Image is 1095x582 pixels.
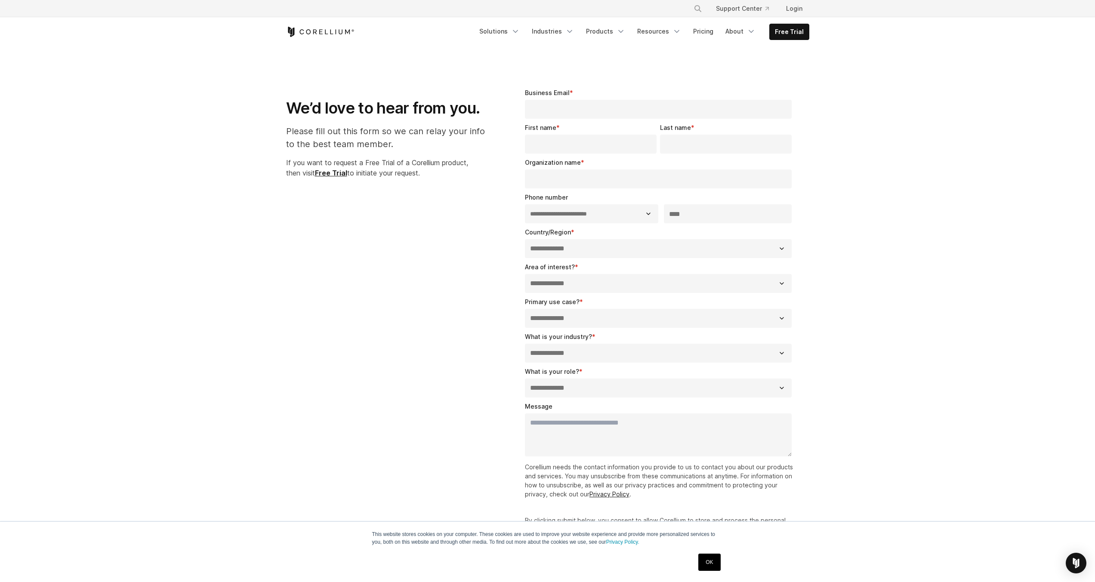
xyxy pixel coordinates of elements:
span: Primary use case? [525,298,580,305]
span: What is your role? [525,368,579,375]
a: OK [698,554,720,571]
span: Business Email [525,89,570,96]
span: First name [525,124,556,131]
a: About [720,24,761,39]
p: This website stores cookies on your computer. These cookies are used to improve your website expe... [372,530,723,546]
span: Last name [660,124,691,131]
div: Open Intercom Messenger [1066,553,1086,573]
a: Privacy Policy. [606,539,639,545]
a: Solutions [474,24,525,39]
div: Navigation Menu [474,24,809,40]
a: Resources [632,24,686,39]
a: Support Center [709,1,776,16]
a: Login [779,1,809,16]
p: Please fill out this form so we can relay your info to the best team member. [286,125,494,151]
a: Corellium Home [286,27,355,37]
a: Free Trial [315,169,347,177]
a: Pricing [688,24,719,39]
button: Search [690,1,706,16]
span: What is your industry? [525,333,592,340]
span: Area of interest? [525,263,575,271]
span: Country/Region [525,228,571,236]
h1: We’d love to hear from you. [286,99,494,118]
p: If you want to request a Free Trial of a Corellium product, then visit to initiate your request. [286,157,494,178]
a: Free Trial [770,24,809,40]
span: Phone number [525,194,568,201]
a: Products [581,24,630,39]
span: Organization name [525,159,581,166]
a: Privacy Policy [589,490,629,498]
a: Industries [527,24,579,39]
p: Corellium needs the contact information you provide to us to contact you about our products and s... [525,462,796,499]
div: Navigation Menu [683,1,809,16]
p: By clicking submit below, you consent to allow Corellium to store and process the personal inform... [525,516,796,534]
span: Message [525,403,552,410]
